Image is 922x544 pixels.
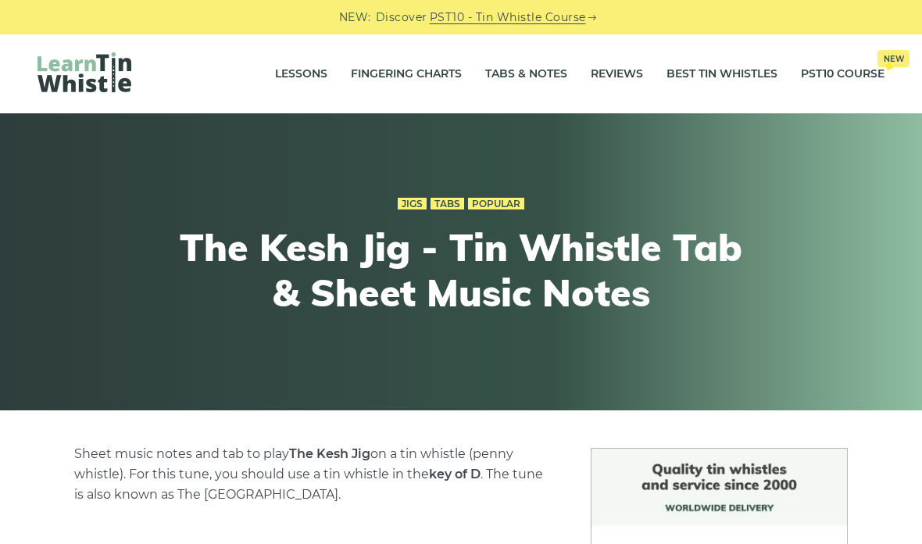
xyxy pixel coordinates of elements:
[173,225,749,315] h1: The Kesh Jig - Tin Whistle Tab & Sheet Music Notes
[38,52,131,92] img: LearnTinWhistle.com
[485,55,567,94] a: Tabs & Notes
[666,55,777,94] a: Best Tin Whistles
[351,55,462,94] a: Fingering Charts
[591,55,643,94] a: Reviews
[431,198,464,210] a: Tabs
[275,55,327,94] a: Lessons
[801,55,884,94] a: PST10 CourseNew
[398,198,427,210] a: Jigs
[289,446,370,461] strong: The Kesh Jig
[429,467,481,481] strong: key of D
[468,198,524,210] a: Popular
[877,50,909,67] span: New
[74,444,552,505] p: Sheet music notes and tab to play on a tin whistle (penny whistle). For this tune, you should use...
